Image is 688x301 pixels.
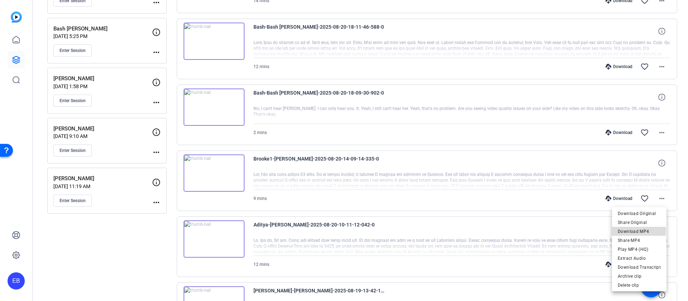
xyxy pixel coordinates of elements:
span: Delete clip [618,281,661,290]
span: Play MP4 (HQ) [618,245,661,254]
span: Share Original [618,218,661,227]
span: Extract Audio [618,254,661,263]
span: Download MP4 [618,227,661,236]
span: Download Original [618,209,661,218]
span: Share MP4 [618,236,661,245]
span: Download Transcript [618,263,661,272]
span: Archive clip [618,272,661,281]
